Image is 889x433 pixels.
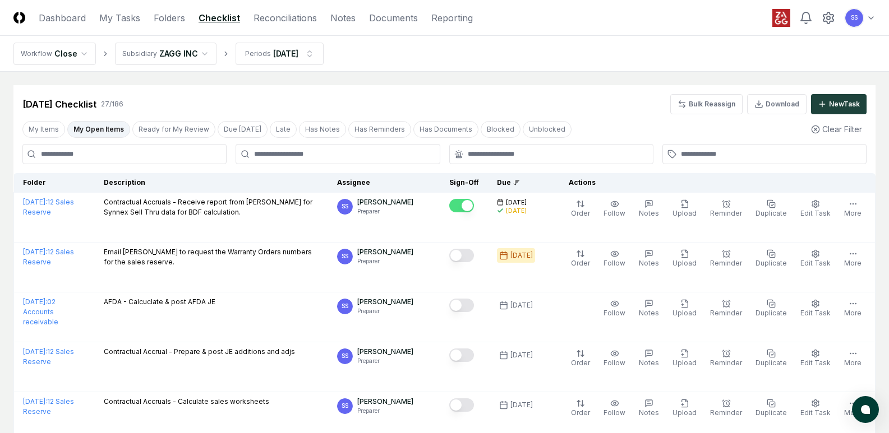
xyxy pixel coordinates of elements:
[800,259,831,267] span: Edit Task
[328,173,440,193] th: Assignee
[510,350,533,360] div: [DATE]
[710,358,742,367] span: Reminder
[637,397,661,420] button: Notes
[569,397,592,420] button: Order
[601,247,628,271] button: Follow
[708,347,744,370] button: Reminder
[604,209,625,217] span: Follow
[604,358,625,367] span: Follow
[844,8,864,28] button: SS
[753,397,789,420] button: Duplicate
[342,252,348,260] span: SS
[842,397,864,420] button: More
[560,178,867,188] div: Actions
[510,300,533,310] div: [DATE]
[218,121,268,138] button: Due Today
[449,398,474,412] button: Mark complete
[670,397,699,420] button: Upload
[342,402,348,410] span: SS
[369,11,418,25] a: Documents
[245,49,271,59] div: Periods
[449,348,474,362] button: Mark complete
[571,259,590,267] span: Order
[710,408,742,417] span: Reminder
[510,400,533,410] div: [DATE]
[829,99,860,109] div: New Task
[747,94,807,114] button: Download
[772,9,790,27] img: ZAGG logo
[497,178,542,188] div: Due
[842,197,864,221] button: More
[440,173,488,193] th: Sign-Off
[523,121,572,138] button: Unblocked
[753,247,789,271] button: Duplicate
[104,247,319,267] p: Email [PERSON_NAME] to request the Warranty Orders numbers for the sales reserve.
[270,121,297,138] button: Late
[672,408,697,417] span: Upload
[449,199,474,212] button: Mark complete
[756,309,787,317] span: Duplicate
[23,248,74,266] a: [DATE]:12 Sales Reserve
[413,121,478,138] button: Has Documents
[637,297,661,320] button: Notes
[708,247,744,271] button: Reminder
[22,97,96,111] div: [DATE] Checklist
[637,247,661,271] button: Notes
[481,121,520,138] button: Blocked
[449,299,474,312] button: Mark complete
[23,347,47,356] span: [DATE] :
[23,297,47,306] span: [DATE] :
[637,197,661,221] button: Notes
[851,13,858,22] span: SS
[299,121,346,138] button: Has Notes
[800,209,831,217] span: Edit Task
[798,397,833,420] button: Edit Task
[800,408,831,417] span: Edit Task
[14,173,95,193] th: Folder
[23,198,74,216] a: [DATE]:12 Sales Reserve
[13,43,324,65] nav: breadcrumb
[604,408,625,417] span: Follow
[637,347,661,370] button: Notes
[67,121,130,138] button: My Open Items
[510,250,533,260] div: [DATE]
[708,397,744,420] button: Reminder
[639,209,659,217] span: Notes
[154,11,185,25] a: Folders
[639,259,659,267] span: Notes
[852,396,879,423] button: atlas-launcher
[104,397,269,407] p: Contractual Accruals - Calculate sales worksheets
[672,259,697,267] span: Upload
[342,302,348,310] span: SS
[23,397,47,406] span: [DATE] :
[132,121,215,138] button: Ready for My Review
[753,197,789,221] button: Duplicate
[357,247,413,257] p: [PERSON_NAME]
[670,347,699,370] button: Upload
[756,358,787,367] span: Duplicate
[639,309,659,317] span: Notes
[601,397,628,420] button: Follow
[357,307,413,315] p: Preparer
[199,11,240,25] a: Checklist
[13,12,25,24] img: Logo
[604,309,625,317] span: Follow
[811,94,867,114] button: NewTask
[23,248,47,256] span: [DATE] :
[798,347,833,370] button: Edit Task
[601,197,628,221] button: Follow
[23,297,58,326] a: [DATE]:02 Accounts receivable
[23,397,74,416] a: [DATE]:12 Sales Reserve
[23,198,47,206] span: [DATE] :
[571,358,590,367] span: Order
[569,347,592,370] button: Order
[756,259,787,267] span: Duplicate
[753,347,789,370] button: Duplicate
[601,347,628,370] button: Follow
[348,121,411,138] button: Has Reminders
[710,259,742,267] span: Reminder
[330,11,356,25] a: Notes
[342,202,348,211] span: SS
[670,297,699,320] button: Upload
[21,49,52,59] div: Workflow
